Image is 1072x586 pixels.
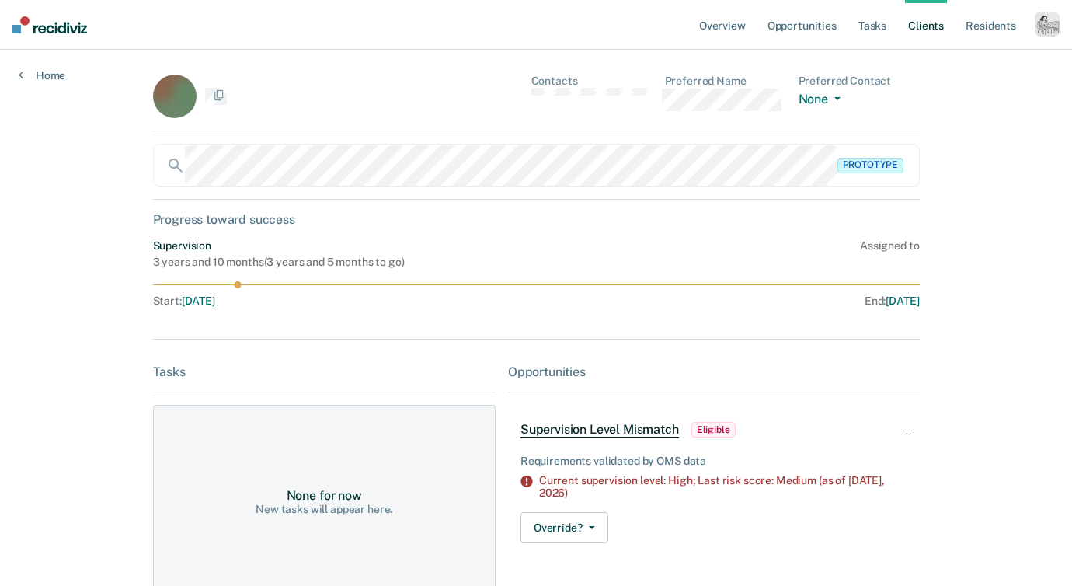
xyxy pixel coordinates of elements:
[799,75,920,88] dt: Preferred Contact
[543,295,920,308] div: End :
[860,239,919,269] div: Assigned to
[520,455,907,468] div: Requirements validated by OMS data
[182,295,215,307] span: [DATE]
[665,75,786,88] dt: Preferred Name
[19,68,65,82] a: Home
[520,512,608,543] button: Override?
[531,75,653,88] dt: Contacts
[539,474,907,501] div: Current supervision level: High; Last risk score: Medium (as of [DATE],
[691,422,736,438] span: Eligible
[12,16,87,33] img: Recidiviz
[153,212,920,227] div: Progress toward success
[153,239,405,253] div: Supervision
[153,295,537,308] div: Start :
[520,422,679,438] span: Supervision Level Mismatch
[153,365,496,379] div: Tasks
[508,365,920,379] div: Opportunities
[153,256,405,269] div: 3 years and 10 months ( 3 years and 5 months to go )
[508,405,920,455] div: Supervision Level MismatchEligible
[799,92,847,110] button: None
[886,295,919,307] span: [DATE]
[287,488,362,503] div: None for now
[256,503,392,516] div: New tasks will appear here.
[539,487,568,499] span: 2026)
